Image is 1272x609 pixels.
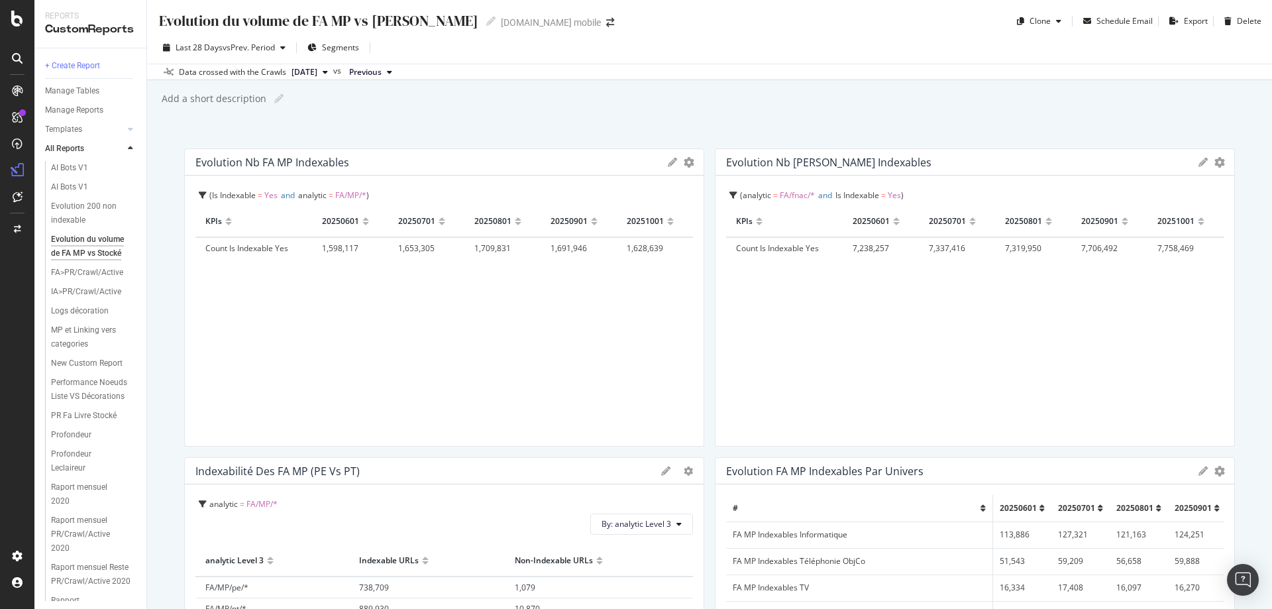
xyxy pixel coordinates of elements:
[1005,211,1042,232] div: 20250801
[45,84,137,98] a: Manage Tables
[684,467,693,476] div: gear
[993,548,1052,575] td: 51,543
[551,211,588,232] div: 20250901
[1096,15,1153,27] div: Schedule Email
[51,561,131,588] div: Raport mensuel Reste PR/Crawl/Active 2020
[51,180,137,194] a: AI Bots V1
[51,409,117,423] div: PR Fa Livre Stocké
[51,304,109,318] div: Logs décoration
[1116,502,1153,514] span: 20250801
[158,37,291,58] button: Last 28 DaysvsPrev. Period
[51,428,91,442] div: Profondeur
[51,233,137,260] a: Evolution du volume de FA MP vs Stocké
[45,59,100,73] div: + Create Report
[627,243,663,254] span: 1,628,639
[1168,575,1226,601] td: 16,270
[881,190,886,201] span: =
[45,84,99,98] div: Manage Tables
[474,211,511,232] div: 20250801
[1214,467,1225,476] div: gear
[51,376,131,404] div: Performance Noeuds Liste VS Décorations
[1051,522,1110,548] td: 127,321
[349,66,382,78] span: Previous
[1012,11,1067,32] button: Clone
[51,561,137,588] a: Raport mensuel Reste PR/Crawl/Active 2020
[45,123,124,137] a: Templates
[258,190,262,201] span: =
[1227,564,1259,596] div: Open Intercom Messenger
[51,514,137,555] a: Raport mensuel PR/Crawl/Active 2020
[45,59,137,73] a: + Create Report
[51,323,127,351] div: MP et Linking vers categories
[205,582,248,593] span: FA/MP/pe/*
[333,65,344,77] span: vs
[1051,548,1110,575] td: 59,209
[45,103,137,117] a: Manage Reports
[184,148,704,447] div: Evolution nb FA MP indexablesgeargearIs Indexable = Yesandanalytic = FA/MP/*KPIs20250601202507012...
[51,480,125,508] div: Raport mensuel 2020
[160,92,266,105] div: Add a short description
[212,190,256,201] span: Is Indexable
[515,550,593,571] div: Non-Indexable URLs
[1110,575,1168,601] td: 16,097
[929,211,966,232] div: 20250701
[726,465,924,478] div: Evolution FA MP indexables par Univers
[736,211,753,232] div: KPIs
[51,447,137,475] a: Profondeur Leclaireur
[51,304,137,318] a: Logs décoration
[853,211,890,232] div: 20250601
[398,211,435,232] div: 20250701
[1081,211,1118,232] div: 20250901
[1000,502,1037,514] span: 20250601
[1164,11,1208,32] button: Export
[209,498,238,510] span: analytic
[286,64,333,80] button: [DATE]
[45,123,82,137] div: Templates
[223,42,275,53] span: vs Prev. Period
[51,180,88,194] div: AI Bots V1
[329,190,333,201] span: =
[1237,15,1261,27] div: Delete
[853,243,889,254] span: 7,238,257
[322,243,358,254] span: 1,598,117
[51,357,137,370] a: New Custom Report
[281,190,295,201] span: and
[51,514,130,555] div: Raport mensuel PR/Crawl/Active 2020
[51,323,137,351] a: MP et Linking vers categories
[1157,211,1194,232] div: 20251001
[501,16,601,29] div: [DOMAIN_NAME] mobile
[551,243,587,254] span: 1,691,946
[515,582,535,593] span: 1,079
[1005,243,1041,254] span: 7,319,950
[1219,11,1261,32] button: Delete
[240,498,244,510] span: =
[1184,15,1208,27] div: Export
[736,243,819,254] span: Count Is Indexable Yes
[780,190,815,201] span: FA/fnac/*
[726,575,993,601] td: FA MP Indexables TV
[205,211,222,232] div: KPIs
[818,190,832,201] span: and
[1110,548,1168,575] td: 56,658
[1078,11,1153,32] button: Schedule Email
[474,243,511,254] span: 1,709,831
[993,522,1052,548] td: 113,886
[733,502,738,514] span: #
[179,66,286,78] div: Data crossed with the Crawls
[1110,522,1168,548] td: 121,163
[773,190,778,201] span: =
[1175,502,1212,514] span: 20250901
[1058,502,1095,514] span: 20250701
[1081,243,1118,254] span: 7,706,492
[929,243,965,254] span: 7,337,416
[51,428,137,442] a: Profondeur
[45,11,136,22] div: Reports
[715,148,1235,447] div: Evolution Nb [PERSON_NAME] indexablesgeargearanalytic = FA/fnac/*andIs Indexable = YesKPIs2025060...
[51,357,123,370] div: New Custom Report
[1168,548,1226,575] td: 59,888
[195,156,349,169] div: Evolution nb FA MP indexables
[264,190,278,201] span: Yes
[246,498,278,510] span: FA/MP/*
[726,548,993,575] td: FA MP Indexables Téléphonie ObjCo
[176,42,223,53] span: Last 28 Days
